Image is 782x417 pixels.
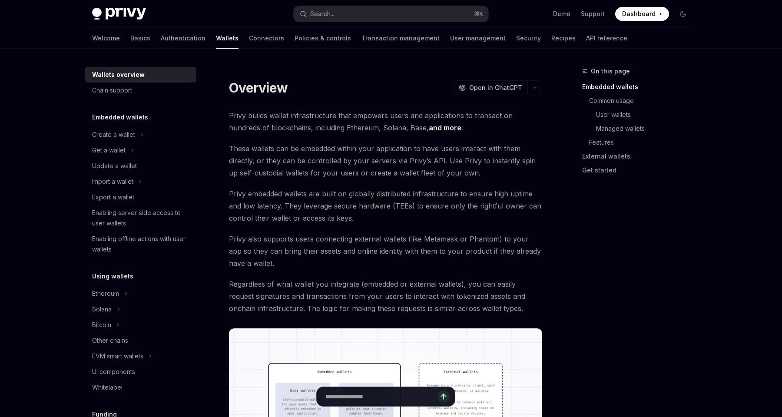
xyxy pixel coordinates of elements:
a: Chain support [85,83,196,98]
div: Whitelabel [92,382,123,393]
button: Toggle Bitcoin section [85,317,196,333]
a: Embedded wallets [582,80,697,94]
a: Wallets [216,28,239,49]
div: Solana [92,304,112,314]
a: Dashboard [615,7,669,21]
a: Get started [582,163,697,177]
h1: Overview [229,80,288,96]
a: Welcome [92,28,120,49]
a: Security [516,28,541,49]
div: Export a wallet [92,192,134,202]
button: Toggle Import a wallet section [85,174,196,189]
span: These wallets can be embedded within your application to have users interact with them directly, ... [229,142,542,179]
span: On this page [591,66,630,76]
a: User management [450,28,506,49]
img: dark logo [92,8,146,20]
button: Toggle Ethereum section [85,286,196,301]
button: Toggle Solana section [85,301,196,317]
button: Toggle Create a wallet section [85,127,196,142]
div: Enabling server-side access to user wallets [92,208,191,228]
span: ⌘ K [474,10,483,17]
a: Basics [130,28,150,49]
a: Other chains [85,333,196,348]
span: Open in ChatGPT [469,83,522,92]
a: Enabling offline actions with user wallets [85,231,196,257]
button: Send message [437,391,450,403]
a: Managed wallets [582,122,697,136]
a: and more [429,123,461,132]
a: API reference [586,28,627,49]
div: Enabling offline actions with user wallets [92,234,191,255]
a: Support [581,10,605,18]
a: External wallets [582,149,697,163]
input: Ask a question... [325,387,437,406]
a: Wallets overview [85,67,196,83]
div: Chain support [92,85,132,96]
div: Wallets overview [92,69,145,80]
a: Common usage [582,94,697,108]
a: Authentication [161,28,205,49]
a: Demo [553,10,570,18]
div: Ethereum [92,288,119,299]
a: User wallets [582,108,697,122]
span: Privy embedded wallets are built on globally distributed infrastructure to ensure high uptime and... [229,188,542,224]
div: Update a wallet [92,161,137,171]
div: Import a wallet [92,176,133,187]
div: EVM smart wallets [92,351,143,361]
a: Transaction management [361,28,440,49]
span: Privy builds wallet infrastructure that empowers users and applications to transact on hundreds o... [229,109,542,134]
span: Privy also supports users connecting external wallets (like Metamask or Phantom) to your app so t... [229,233,542,269]
a: Features [582,136,697,149]
a: Enabling server-side access to user wallets [85,205,196,231]
a: Policies & controls [295,28,351,49]
span: Dashboard [622,10,656,18]
div: Search... [310,9,335,19]
a: Recipes [551,28,576,49]
div: Create a wallet [92,129,135,140]
a: Connectors [249,28,284,49]
div: Other chains [92,335,128,346]
button: Open search [294,6,488,22]
a: Export a wallet [85,189,196,205]
a: Update a wallet [85,158,196,174]
button: Toggle dark mode [676,7,690,21]
button: Open in ChatGPT [453,80,527,95]
h5: Embedded wallets [92,112,148,122]
div: UI components [92,367,135,377]
a: UI components [85,364,196,380]
button: Toggle EVM smart wallets section [85,348,196,364]
h5: Using wallets [92,271,133,281]
div: Bitcoin [92,320,111,330]
a: Whitelabel [85,380,196,395]
button: Toggle Get a wallet section [85,142,196,158]
span: Regardless of what wallet you integrate (embedded or external wallets), you can easily request si... [229,278,542,314]
div: Get a wallet [92,145,126,156]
